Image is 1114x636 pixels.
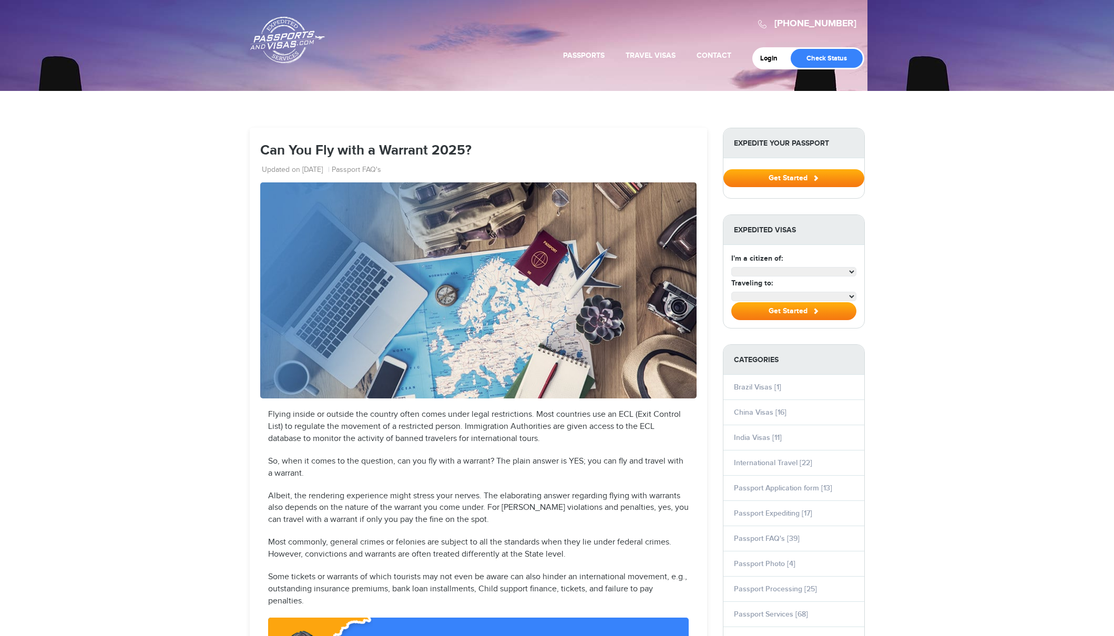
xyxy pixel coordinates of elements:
[723,173,864,182] a: Get Started
[626,51,676,60] a: Travel Visas
[260,182,697,398] img: can_you_fly_with_a_warrant_2022_-_28de80_-_2186b91805bf8f87dc4281b6adbed06c6a56d5ae.jpg
[723,169,864,187] button: Get Started
[731,302,856,320] button: Get Started
[268,456,689,480] p: So, when it comes to the question, can you fly with a warrant? The plain answer is YES; you can f...
[734,408,786,417] a: China Visas [16]
[731,253,783,264] label: I'm a citizen of:
[250,16,325,64] a: Passports & [DOMAIN_NAME]
[734,509,812,518] a: Passport Expediting [17]
[332,165,381,176] a: Passport FAQ's
[268,571,689,608] p: Some tickets or warrants of which tourists may not even be aware can also hinder an international...
[723,345,864,375] strong: Categories
[734,610,808,619] a: Passport Services [68]
[268,409,689,445] p: Flying inside or outside the country often comes under legal restrictions. Most countries use an ...
[262,165,330,176] li: Updated on [DATE]
[734,383,781,392] a: Brazil Visas [1]
[791,49,863,68] a: Check Status
[734,534,800,543] a: Passport FAQ's [39]
[268,537,689,561] p: Most commonly, general crimes or felonies are subject to all the standards when they lie under fe...
[774,18,856,29] a: [PHONE_NUMBER]
[731,278,773,289] label: Traveling to:
[697,51,731,60] a: Contact
[563,51,605,60] a: Passports
[734,584,817,593] a: Passport Processing [25]
[760,54,785,63] a: Login
[268,490,689,527] p: Albeit, the rendering experience might stress your nerves. The elaborating answer regarding flyin...
[723,215,864,245] strong: Expedited Visas
[734,484,832,493] a: Passport Application form [13]
[734,559,795,568] a: Passport Photo [4]
[734,458,812,467] a: International Travel [22]
[723,128,864,158] strong: Expedite Your Passport
[734,433,782,442] a: India Visas [11]
[260,143,697,159] h1: Can You Fly with a Warrant 2025?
